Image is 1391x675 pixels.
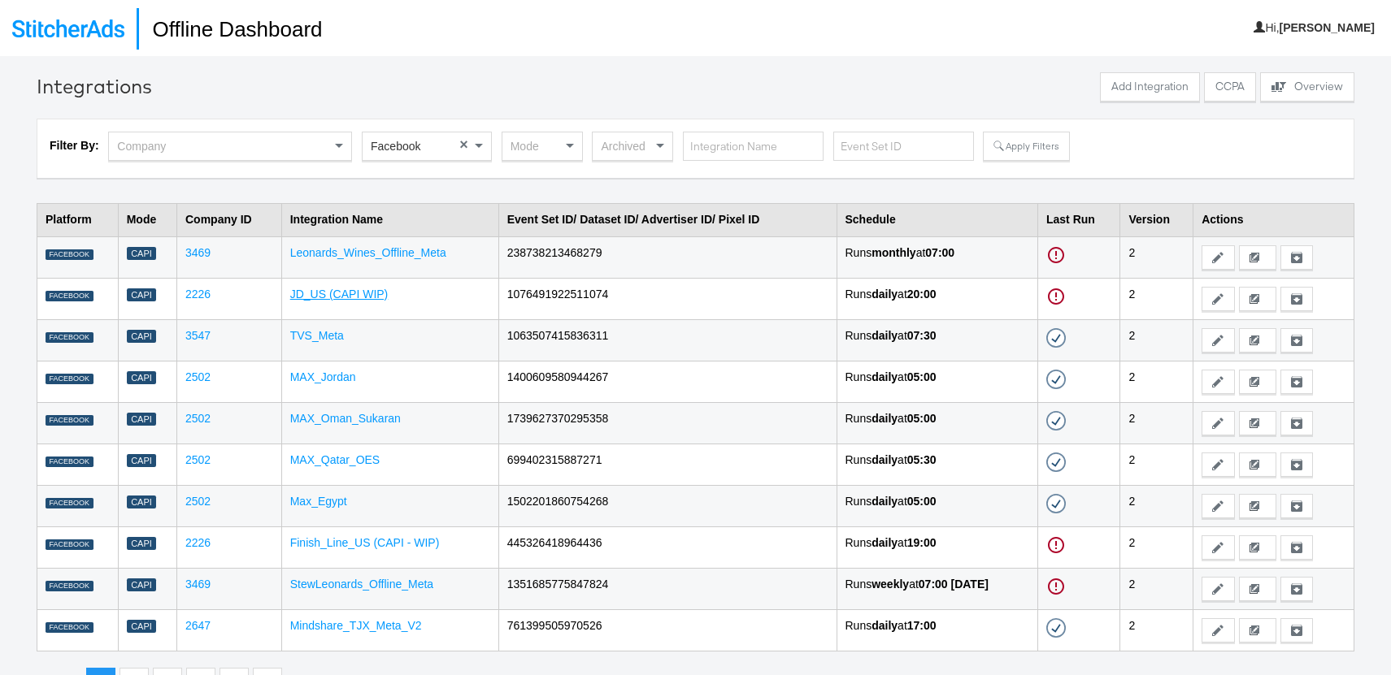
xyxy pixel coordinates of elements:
[46,581,93,592] div: FACEBOOK
[37,72,152,100] div: Integrations
[498,361,837,402] td: 1400609580944267
[872,536,898,549] strong: daily
[498,526,837,568] td: 445326418964436
[46,498,93,509] div: FACEBOOK
[290,619,422,632] a: Mindshare_TJX_Meta_V2
[1100,72,1200,106] a: Add Integration
[185,578,211,591] a: 3469
[907,536,937,549] strong: 19:00
[185,619,211,632] a: 2647
[951,578,989,591] strong: [DATE]
[1120,402,1193,444] td: 2
[498,236,837,278] td: 238738213468279
[837,203,1037,236] th: Schedule
[1193,203,1354,236] th: Actions
[593,132,672,160] div: Archived
[907,453,937,466] strong: 05:30
[127,330,157,344] div: Capi
[837,485,1037,526] td: Runs at
[907,370,937,383] strong: 05:00
[46,456,93,468] div: FACEBOOK
[1120,444,1193,485] td: 2
[872,288,898,301] strong: daily
[127,413,157,426] div: Capi
[127,495,157,509] div: Capi
[1037,203,1119,236] th: Last Run
[46,622,93,634] div: FACEBOOK
[1260,72,1354,102] button: Overview
[498,609,837,651] td: 761399505970526
[837,568,1037,609] td: Runs at
[1120,278,1193,319] td: 2
[1204,72,1256,102] button: CCPA
[185,453,211,466] a: 2502
[837,444,1037,485] td: Runs at
[46,291,93,302] div: FACEBOOK
[290,329,344,342] a: TVS_Meta
[837,236,1037,278] td: Runs at
[176,203,281,236] th: Company ID
[185,412,211,425] a: 2502
[1100,72,1200,102] button: Add Integration
[127,247,157,261] div: Capi
[833,132,974,162] input: Event Set ID
[290,412,401,425] a: MAX_Oman_Sukaran
[837,319,1037,361] td: Runs at
[12,19,124,37] img: StitcherAds
[459,137,468,152] span: ×
[46,249,93,261] div: FACEBOOK
[185,495,211,508] a: 2502
[281,203,498,236] th: Integration Name
[185,246,211,259] a: 3469
[1120,526,1193,568] td: 2
[290,288,389,301] a: JD_US (CAPI WIP)
[498,402,837,444] td: 1739627370295358
[872,619,898,632] strong: daily
[127,288,157,302] div: Capi
[919,578,948,591] strong: 07:00
[37,203,119,236] th: Platform
[837,402,1037,444] td: Runs at
[290,495,347,508] a: Max_Egypt
[872,578,909,591] strong: weekly
[127,578,157,592] div: Capi
[907,495,937,508] strong: 05:00
[502,132,582,160] div: Mode
[1204,72,1256,106] a: CCPA
[983,132,1069,161] button: Apply Filters
[907,329,937,342] strong: 07:30
[109,132,351,160] div: Company
[1120,485,1193,526] td: 2
[290,578,433,591] a: StewLeonards_Offline_Meta
[872,370,898,383] strong: daily
[290,246,446,259] a: Leonards_Wines_Offline_Meta
[498,485,837,526] td: 1502201860754268
[46,539,93,551] div: FACEBOOK
[837,609,1037,651] td: Runs at
[118,203,176,236] th: Mode
[872,329,898,342] strong: daily
[1120,203,1193,236] th: Version
[290,536,440,549] a: Finish_Line_US (CAPI - WIP)
[46,415,93,426] div: FACEBOOK
[1120,236,1193,278] td: 2
[872,453,898,466] strong: daily
[185,536,211,549] a: 2226
[1120,361,1193,402] td: 2
[498,203,837,236] th: Event Set ID/ Dataset ID/ Advertiser ID/ Pixel ID
[907,412,937,425] strong: 05:00
[46,374,93,385] div: FACEBOOK
[498,319,837,361] td: 1063507415836311
[290,453,380,466] a: MAX_Qatar_OES
[683,132,824,162] input: Integration Name
[498,278,837,319] td: 1076491922511074
[1120,568,1193,609] td: 2
[837,278,1037,319] td: Runs at
[907,288,937,301] strong: 20:00
[137,8,322,50] h1: Offline Dashboard
[371,140,420,153] span: Facebook
[498,444,837,485] td: 699402315887271
[837,526,1037,568] td: Runs at
[185,370,211,383] a: 2502
[457,132,471,160] span: Clear value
